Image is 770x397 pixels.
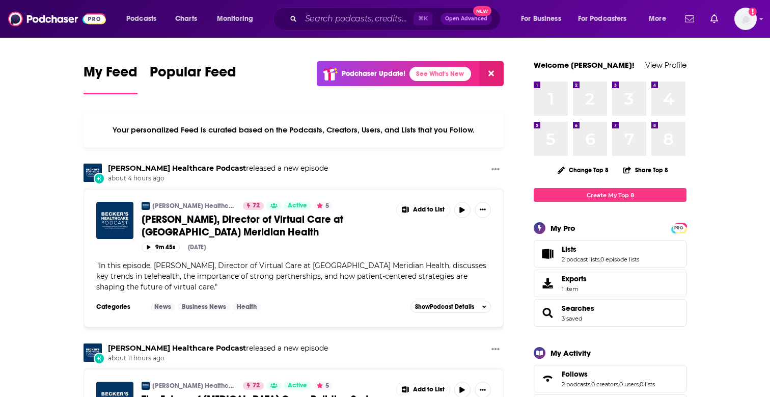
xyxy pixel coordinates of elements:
[413,206,445,214] span: Add to List
[537,306,558,320] a: Searches
[534,240,686,268] span: Lists
[169,11,203,27] a: Charts
[284,202,311,210] a: Active
[84,63,137,94] a: My Feed
[142,202,150,210] img: Becker’s Healthcare Podcast
[562,274,587,283] span: Exports
[253,201,260,211] span: 72
[487,343,504,356] button: Show More Button
[96,303,142,311] h3: Categories
[217,12,253,26] span: Monitoring
[562,256,599,263] a: 2 podcast lists
[288,201,307,211] span: Active
[96,202,133,239] img: Harshal Shah, Director of Virtual Care at Hackensack Meridian Health
[534,299,686,327] span: Searches
[314,382,332,390] button: 5
[96,261,486,292] span: In this episode, [PERSON_NAME], Director of Virtual Care at [GEOGRAPHIC_DATA] Meridian Health, di...
[142,243,180,252] button: 9m 45s
[734,8,757,30] img: User Profile
[562,369,655,379] a: Follows
[534,188,686,202] a: Create My Top 8
[84,63,137,87] span: My Feed
[178,303,230,311] a: Business News
[534,270,686,297] a: Exports
[590,381,591,388] span: ,
[413,386,445,393] span: Add to List
[618,381,619,388] span: ,
[410,301,491,313] button: ShowPodcast Details
[150,303,175,311] a: News
[578,12,627,26] span: For Podcasters
[571,11,642,27] button: open menu
[551,348,591,358] div: My Activity
[600,256,639,263] a: 0 episode lists
[210,11,266,27] button: open menu
[534,365,686,392] span: Follows
[706,10,722,28] a: Show notifications dropdown
[599,256,600,263] span: ,
[562,369,588,379] span: Follows
[126,12,156,26] span: Podcasts
[142,213,343,239] span: [PERSON_NAME], Director of Virtual Care at [GEOGRAPHIC_DATA] Meridian Health
[152,382,236,390] a: [PERSON_NAME] Healthcare Podcast
[673,224,685,231] a: PRO
[640,381,655,388] a: 0 lists
[409,67,471,81] a: See What's New
[175,12,197,26] span: Charts
[562,245,576,254] span: Lists
[562,315,582,322] a: 3 saved
[150,63,236,94] a: Popular Feed
[734,8,757,30] span: Logged in as notablypr2
[188,244,206,251] div: [DATE]
[415,303,474,310] span: Show Podcast Details
[534,60,635,70] a: Welcome [PERSON_NAME]!
[521,12,561,26] span: For Business
[253,381,260,391] span: 72
[108,343,246,353] a: Becker’s Healthcare Podcast
[441,13,492,25] button: Open AdvancedNew
[487,164,504,176] button: Show More Button
[749,8,757,16] svg: Add a profile image
[537,276,558,290] span: Exports
[397,202,450,218] button: Show More Button
[108,164,328,173] h3: released a new episode
[108,164,246,173] a: Becker’s Healthcare Podcast
[108,343,328,353] h3: released a new episode
[619,381,639,388] a: 0 users
[414,12,432,25] span: ⌘ K
[150,63,236,87] span: Popular Feed
[591,381,618,388] a: 0 creators
[537,372,558,386] a: Follows
[552,164,615,176] button: Change Top 8
[84,164,102,182] img: Becker’s Healthcare Podcast
[314,202,332,210] button: 5
[475,202,491,218] button: Show More Button
[243,202,264,210] a: 72
[142,213,389,239] a: [PERSON_NAME], Director of Virtual Care at [GEOGRAPHIC_DATA] Meridian Health
[94,173,105,184] div: New Episode
[84,343,102,362] a: Becker’s Healthcare Podcast
[152,202,236,210] a: [PERSON_NAME] Healthcare Podcast
[514,11,574,27] button: open menu
[288,381,307,391] span: Active
[562,381,590,388] a: 2 podcasts
[562,245,639,254] a: Lists
[537,247,558,261] a: Lists
[142,382,150,390] img: Becker’s Healthcare Podcast
[8,9,106,29] img: Podchaser - Follow, Share and Rate Podcasts
[243,382,264,390] a: 72
[562,304,594,313] a: Searches
[342,69,405,78] p: Podchaser Update!
[284,382,311,390] a: Active
[551,223,575,233] div: My Pro
[445,16,487,21] span: Open Advanced
[649,12,666,26] span: More
[94,353,105,364] div: New Episode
